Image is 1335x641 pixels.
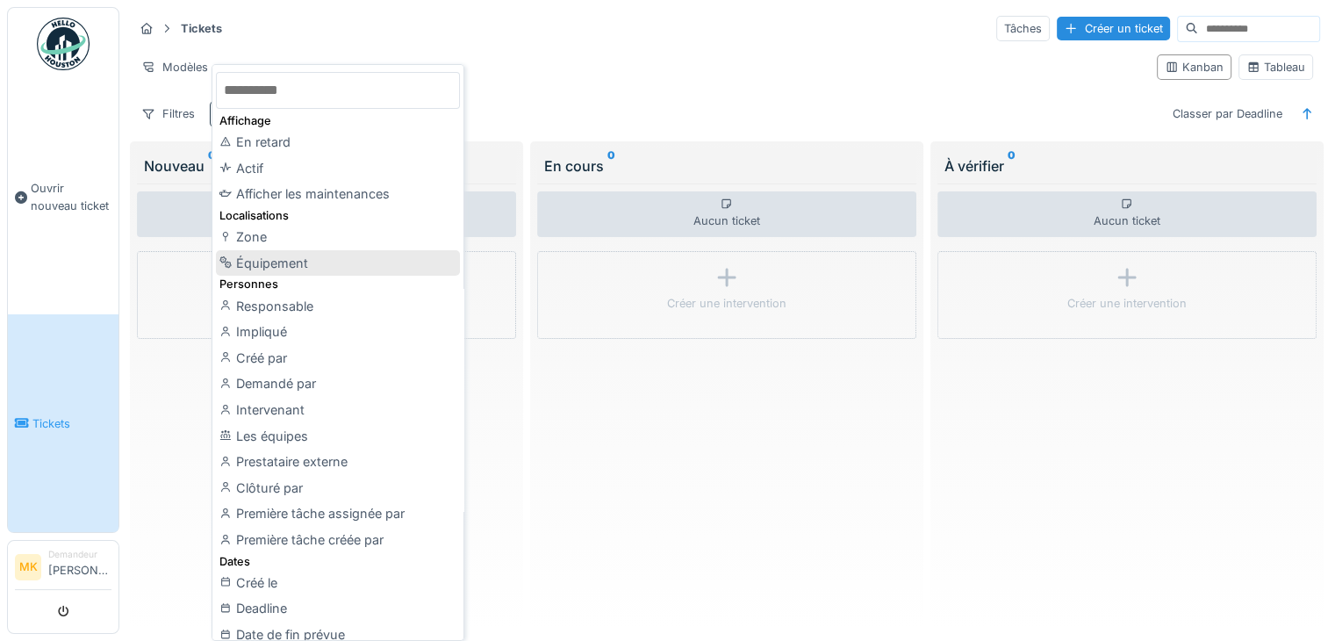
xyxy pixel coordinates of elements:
div: Deadline [216,595,460,622]
div: En cours [544,155,909,176]
div: Tâches [996,16,1050,41]
div: Kanban [1165,59,1224,76]
div: Actif [216,155,460,182]
div: Afficher les maintenances [216,181,460,207]
div: Localisations [216,207,460,224]
div: Modèles [133,54,216,80]
div: Dates [216,553,460,570]
sup: 0 [607,155,615,176]
div: À vérifier [944,155,1310,176]
div: En retard [216,129,460,155]
div: Personnes [216,276,460,292]
div: Créé le [216,570,460,596]
div: Aucun ticket [537,191,916,237]
li: [PERSON_NAME] [48,548,111,586]
div: Les équipes [216,423,460,450]
div: Responsable [216,293,460,320]
span: Tickets [32,415,111,432]
sup: 0 [208,155,216,176]
div: Aucun ticket [137,191,516,237]
span: Ouvrir nouveau ticket [31,180,111,213]
div: Intervenant [216,397,460,423]
div: Aucun ticket [937,191,1317,237]
strong: Tickets [174,20,229,37]
div: Première tâche créée par [216,527,460,553]
div: Créer une intervention [1067,295,1187,312]
div: Affichage [216,112,460,129]
div: Première tâche assignée par [216,501,460,527]
div: Tableau [1246,59,1305,76]
div: Impliqué [216,319,460,345]
div: Nouveau [144,155,509,176]
div: Créer une intervention [667,295,786,312]
sup: 0 [1008,155,1016,176]
div: Créé par [216,345,460,371]
li: MK [15,554,41,580]
div: Clôturé par [216,475,460,501]
img: Badge_color-CXgf-gQk.svg [37,18,90,70]
div: Zone [216,224,460,250]
div: Prestataire externe [216,449,460,475]
div: Demandé par [216,371,460,397]
div: Équipement [216,250,460,277]
div: Filtres [133,101,203,126]
div: Créer un ticket [1057,17,1170,40]
div: Classer par Deadline [1165,101,1290,126]
div: Demandeur [48,548,111,561]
